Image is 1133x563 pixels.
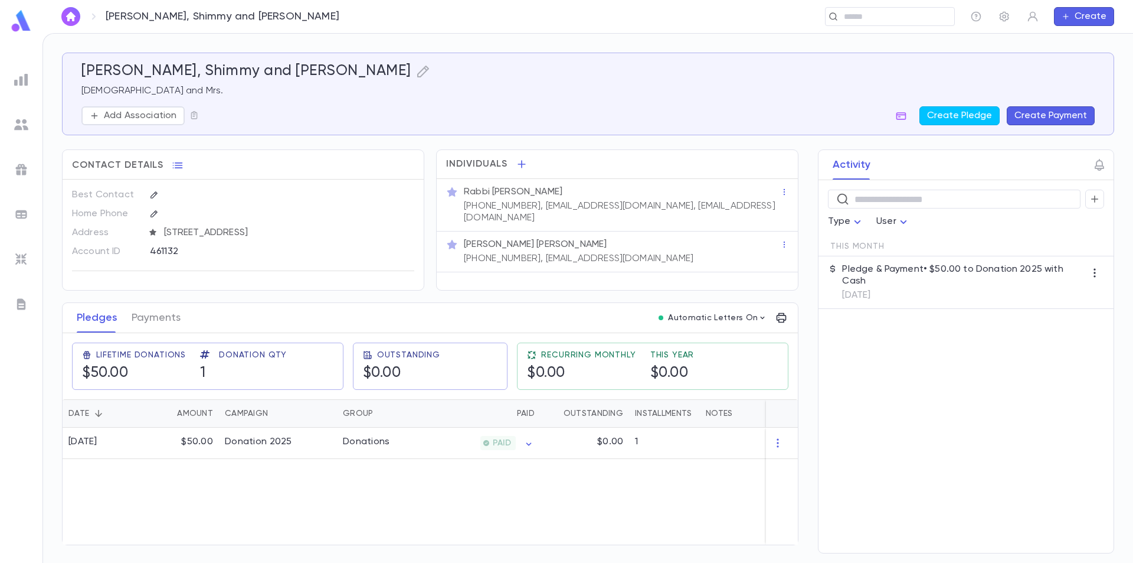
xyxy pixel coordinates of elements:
div: Outstanding [541,399,629,428]
div: Campaign [225,399,268,428]
div: Paid [517,399,535,428]
div: Installments [635,399,692,428]
span: [STREET_ADDRESS] [159,227,415,239]
p: Best Contact [72,186,140,204]
div: Paid [425,399,541,428]
p: Address [72,223,140,242]
img: logo [9,9,33,32]
div: 1 [629,428,700,459]
div: [DATE] [68,436,97,448]
p: [DEMOGRAPHIC_DATA] and Mrs. [81,85,1095,97]
p: [PERSON_NAME], Shimmy and [PERSON_NAME] [106,10,339,23]
p: Automatic Letters On [668,313,758,323]
img: reports_grey.c525e4749d1bce6a11f5fe2a8de1b229.svg [14,73,28,87]
p: [PHONE_NUMBER], [EMAIL_ADDRESS][DOMAIN_NAME], [EMAIL_ADDRESS][DOMAIN_NAME] [464,200,780,224]
span: This Month [830,242,884,251]
div: Donations [343,436,390,448]
h5: $0.00 [363,365,401,382]
span: Recurring Monthly [541,350,636,360]
span: Lifetime Donations [96,350,186,360]
span: Individuals [446,158,507,170]
div: Group [343,399,373,428]
h5: [PERSON_NAME], Shimmy and [PERSON_NAME] [81,63,411,80]
p: Home Phone [72,204,140,223]
p: [DATE] [842,289,1085,301]
div: Donation 2025 [225,436,292,448]
img: imports_grey.530a8a0e642e233f2baf0ef88e8c9fcb.svg [14,252,28,266]
button: Payments [132,303,181,333]
div: Notes [700,399,847,428]
button: Sort [89,404,108,423]
img: students_grey.60c7aba0da46da39d6d829b817ac14fc.svg [14,118,28,132]
img: letters_grey.7941b92b52307dd3b8a917253454ce1c.svg [14,297,28,311]
h5: $0.00 [527,365,565,382]
div: User [876,210,911,233]
p: [PHONE_NUMBER], [EMAIL_ADDRESS][DOMAIN_NAME] [464,253,693,265]
div: Date [63,399,142,428]
div: Amount [142,399,219,428]
div: Campaign [219,399,337,428]
span: This Year [650,350,695,360]
button: Add Association [81,106,185,125]
p: Rabbi [PERSON_NAME] [464,186,562,198]
button: Create [1054,7,1114,26]
button: Automatic Letters On [654,310,772,326]
h5: 1 [200,365,206,382]
button: Pledges [77,303,117,333]
div: Installments [629,399,700,428]
span: PAID [488,438,516,448]
h5: $50.00 [82,365,128,382]
button: Activity [833,150,870,180]
div: Type [828,210,865,233]
img: batches_grey.339ca447c9d9533ef1741baa751efc33.svg [14,207,28,222]
div: Date [68,399,89,428]
p: $0.00 [597,436,623,448]
h5: $0.00 [650,365,689,382]
span: Type [828,217,850,226]
p: Add Association [104,110,176,122]
span: User [876,217,896,226]
img: campaigns_grey.99e729a5f7ee94e3726e6486bddda8f1.svg [14,162,28,177]
div: Outstanding [564,399,623,428]
span: Donation Qty [219,350,287,360]
div: Amount [177,399,213,428]
p: [PERSON_NAME] [PERSON_NAME] [464,239,607,250]
p: Pledge & Payment • $50.00 to Donation 2025 with Cash [842,263,1085,287]
p: Account ID [72,242,140,261]
span: Outstanding [377,350,440,360]
button: Create Payment [1007,106,1095,125]
div: Group [337,399,425,428]
img: home_white.a664292cf8c1dea59945f0da9f25487c.svg [64,12,78,21]
button: Create Pledge [919,106,1000,125]
span: Contact Details [72,160,163,171]
div: 461132 [150,242,356,260]
div: Notes [706,399,732,428]
div: $50.00 [142,428,219,459]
